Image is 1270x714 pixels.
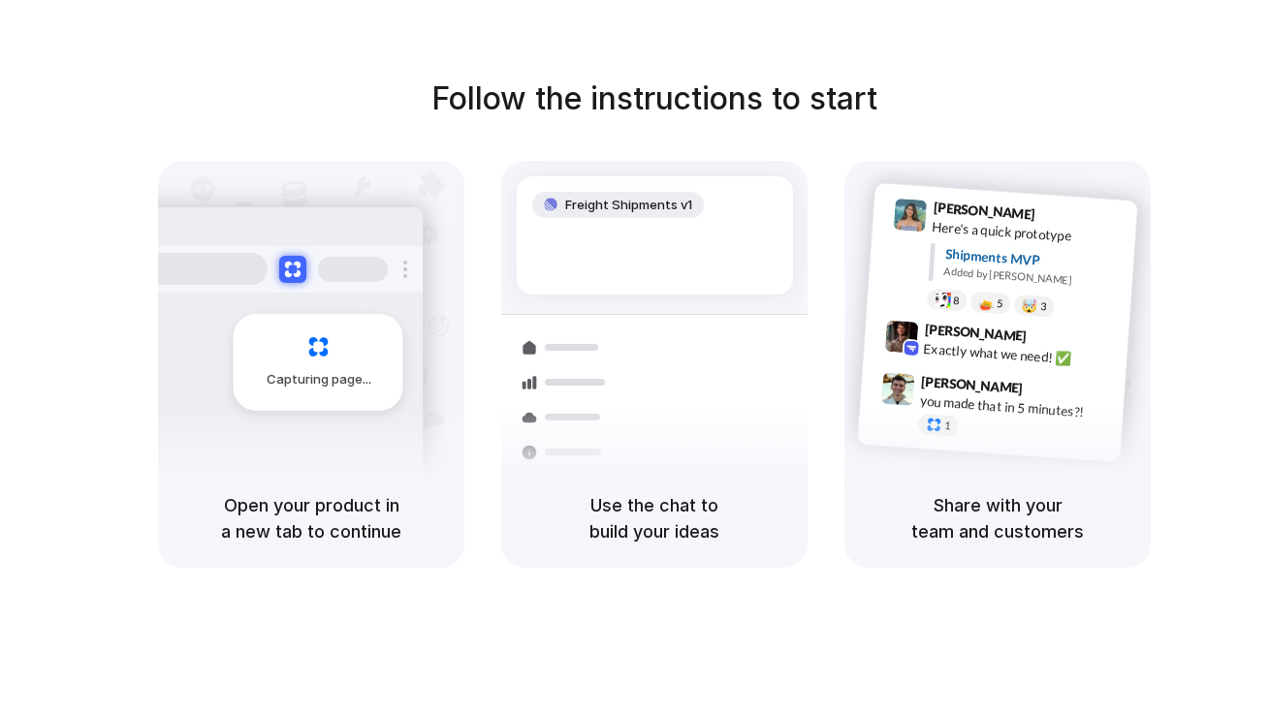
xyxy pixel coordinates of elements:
span: 8 [953,295,960,305]
span: Freight Shipments v1 [565,196,692,215]
span: 5 [997,297,1003,308]
span: 9:42 AM [1032,327,1072,351]
span: 1 [944,420,951,431]
div: 🤯 [1022,298,1038,313]
div: Exactly what we need! ✅ [923,338,1117,371]
span: Capturing page [267,370,374,389]
span: 9:47 AM [1029,380,1068,403]
h5: Open your product in a new tab to continue [181,492,441,544]
div: Added by [PERSON_NAME] [943,264,1122,292]
h1: Follow the instructions to start [431,76,877,122]
h5: Share with your team and customers [868,492,1127,544]
span: [PERSON_NAME] [933,197,1035,225]
div: you made that in 5 minutes?! [919,390,1113,423]
span: 9:41 AM [1041,205,1081,229]
span: [PERSON_NAME] [924,318,1027,346]
div: Shipments MVP [944,243,1124,275]
div: Here's a quick prototype [932,216,1126,249]
h5: Use the chat to build your ideas [524,492,784,544]
span: [PERSON_NAME] [921,370,1024,398]
span: 3 [1040,300,1047,311]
